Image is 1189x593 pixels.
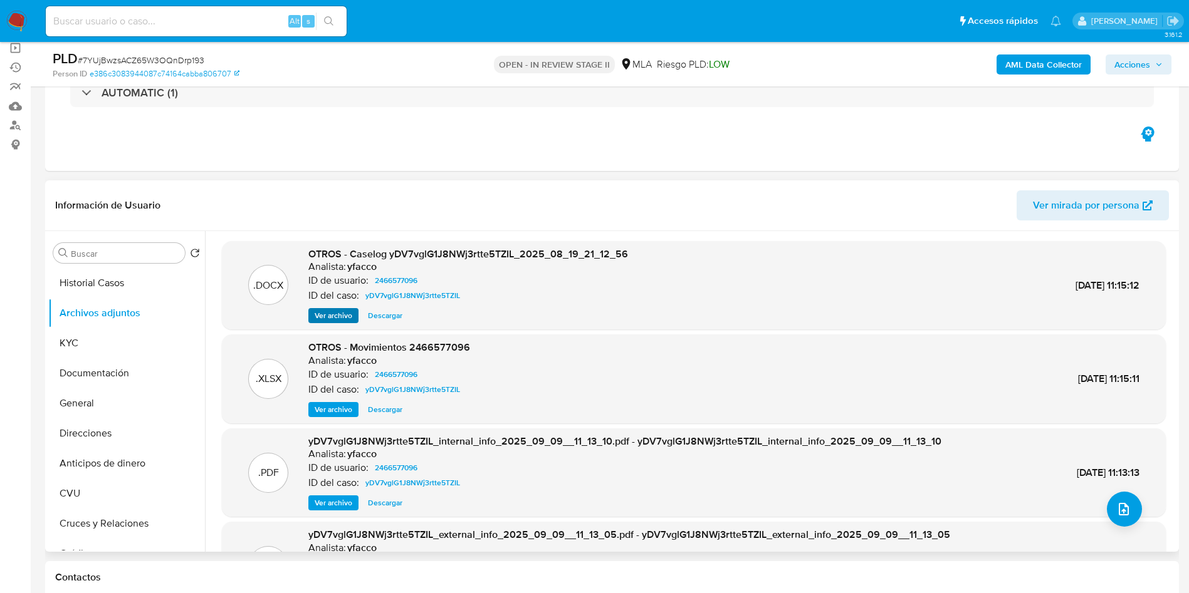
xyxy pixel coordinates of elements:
span: [DATE] 11:15:12 [1076,278,1139,292]
button: Archivos adjuntos [48,298,205,328]
a: Salir [1166,14,1180,28]
span: [DATE] 11:13:13 [1077,465,1139,480]
span: Descargar [368,403,402,416]
p: Analista: [308,354,346,367]
button: AML Data Collector [997,54,1091,75]
div: AUTOMATIC (1) [70,78,1154,107]
b: PLD [53,48,78,68]
div: MLA [620,58,652,71]
h6: yfacco [347,260,377,273]
span: Ver mirada por persona [1033,190,1139,220]
span: Riesgo PLD: [657,58,730,71]
span: s [306,15,310,27]
a: 2466577096 [370,460,422,475]
b: AML Data Collector [1005,54,1082,75]
span: yDV7vglG1J8NWj3rtte5TZIL_internal_info_2025_09_09__11_13_10.pdf - yDV7vglG1J8NWj3rtte5TZIL_intern... [308,434,941,448]
a: Notificaciones [1050,16,1061,26]
span: OTROS - Caselog yDV7vglG1J8NWj3rtte5TZIL_2025_08_19_21_12_56 [308,247,628,261]
p: yesica.facco@mercadolibre.com [1091,15,1162,27]
span: 2466577096 [375,460,417,475]
button: search-icon [316,13,342,30]
span: yDV7vglG1J8NWj3rtte5TZIL_external_info_2025_09_09__11_13_05.pdf - yDV7vglG1J8NWj3rtte5TZIL_extern... [308,527,950,542]
p: ID de usuario: [308,368,369,381]
button: Historial Casos [48,268,205,298]
button: Ver archivo [308,308,359,323]
button: Anticipos de dinero [48,448,205,478]
button: Acciones [1106,54,1171,75]
button: CVU [48,478,205,508]
p: ID del caso: [308,383,359,396]
button: Ver archivo [308,402,359,417]
p: ID de usuario: [308,462,369,474]
p: Analista: [308,448,346,460]
input: Buscar [71,248,180,259]
a: yDV7vglG1J8NWj3rtte5TZIL [360,382,465,397]
span: Ver archivo [315,497,352,509]
h1: Información de Usuario [55,199,160,212]
span: 2466577096 [375,273,417,288]
button: Ver archivo [308,495,359,510]
button: Documentación [48,358,205,388]
span: LOW [709,57,730,71]
button: Descargar [362,495,409,510]
p: ID del caso: [308,477,359,489]
button: Cruces y Relaciones [48,508,205,539]
button: Descargar [362,308,409,323]
h6: yfacco [347,448,377,460]
span: Ver archivo [315,309,352,322]
span: Descargar [368,497,402,509]
button: Volver al orden por defecto [190,248,200,262]
span: Ver archivo [315,403,352,416]
p: .DOCX [253,279,283,292]
span: Alt [290,15,300,27]
span: 2466577096 [375,367,417,382]
a: yDV7vglG1J8NWj3rtte5TZIL [360,288,465,303]
a: 2466577096 [370,273,422,288]
span: 3.161.2 [1165,29,1183,39]
span: [DATE] 11:15:11 [1078,371,1139,386]
input: Buscar usuario o caso... [46,13,347,29]
a: yDV7vglG1J8NWj3rtte5TZIL [360,475,465,490]
a: 2466577096 [370,367,422,382]
span: # 7YUjBwzsACZ65W3OQnDrp193 [78,54,204,66]
span: yDV7vglG1J8NWj3rtte5TZIL [365,382,460,397]
button: upload-file [1107,492,1142,527]
p: Analista: [308,260,346,273]
p: ID de usuario: [308,274,369,287]
button: Créditos [48,539,205,569]
h6: yfacco [347,354,377,367]
button: Descargar [362,402,409,417]
p: Analista: [308,542,346,554]
button: KYC [48,328,205,358]
h3: AUTOMATIC (1) [102,86,178,100]
button: Direcciones [48,418,205,448]
p: ID del caso: [308,289,359,302]
span: yDV7vglG1J8NWj3rtte5TZIL [365,288,460,303]
b: Person ID [53,68,87,80]
p: .PDF [258,466,279,480]
p: .XLSX [256,372,281,386]
button: General [48,388,205,418]
p: OPEN - IN REVIEW STAGE II [494,56,615,73]
button: Ver mirada por persona [1017,190,1169,220]
span: Descargar [368,309,402,322]
span: OTROS - Movimientos 2466577096 [308,340,470,354]
span: Accesos rápidos [968,14,1038,28]
button: Buscar [58,248,68,258]
span: Acciones [1114,54,1150,75]
a: e386c3083944087c74164cabba806707 [90,68,239,80]
span: yDV7vglG1J8NWj3rtte5TZIL [365,475,460,490]
h6: yfacco [347,542,377,554]
h1: Contactos [55,571,1169,584]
